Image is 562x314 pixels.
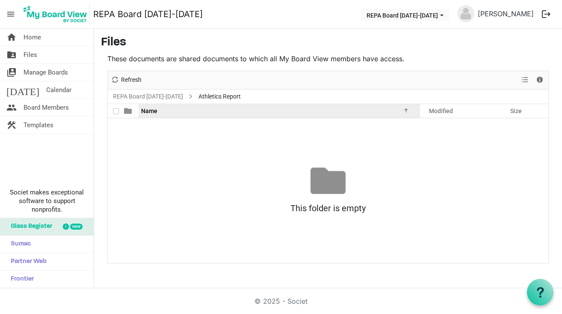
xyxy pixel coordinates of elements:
span: people [6,99,17,116]
span: folder_shared [6,46,17,63]
a: REPA Board [DATE]-[DATE] [93,6,203,23]
span: Home [24,29,41,46]
button: View dropdownbutton [520,75,530,85]
button: REPA Board 2025-2026 dropdownbutton [361,9,449,21]
div: new [70,224,83,230]
span: Modified [429,108,453,114]
span: [DATE] [6,81,39,99]
span: Partner Web [6,253,47,270]
span: Refresh [120,75,142,85]
button: Details [534,75,546,85]
a: My Board View Logo [21,3,93,25]
span: Glass Register [6,218,52,235]
span: Size [510,108,522,114]
p: These documents are shared documents to which all My Board View members have access. [107,54,549,64]
h3: Files [101,36,555,50]
span: Manage Boards [24,64,68,81]
div: Refresh [108,71,145,89]
span: home [6,29,17,46]
button: logout [537,5,555,23]
a: REPA Board [DATE]-[DATE] [111,91,185,102]
span: Board Members [24,99,69,116]
span: Calendar [46,81,71,99]
span: Frontier [6,271,34,288]
span: Sumac [6,236,31,253]
span: menu [3,6,19,22]
span: Templates [24,117,53,134]
img: My Board View Logo [21,3,90,25]
button: Refresh [109,75,143,85]
a: © 2025 - Societ [254,297,308,305]
a: [PERSON_NAME] [474,5,537,22]
div: Details [532,71,547,89]
span: switch_account [6,64,17,81]
span: Files [24,46,37,63]
span: Name [141,108,157,114]
span: construction [6,117,17,134]
span: Societ makes exceptional software to support nonprofits. [4,188,90,214]
img: no-profile-picture.svg [457,5,474,22]
div: View [518,71,532,89]
div: This folder is empty [108,198,548,218]
span: Athletics Report [197,91,243,102]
